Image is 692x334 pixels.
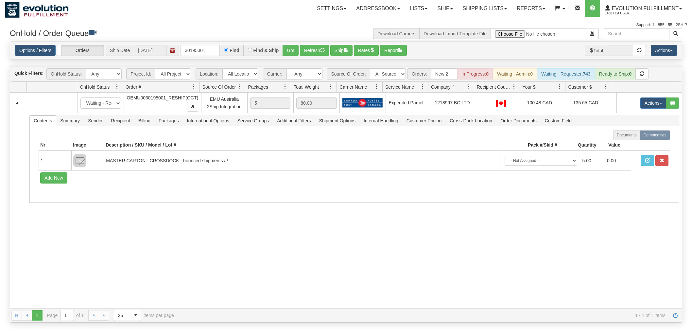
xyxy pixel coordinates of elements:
[512,0,550,17] a: Reports
[477,84,511,90] span: Recipient Country
[417,81,428,92] a: Service Name filter column settings
[493,68,537,79] div: Waiting - Admin:
[605,10,654,17] span: 1488 / CA User
[403,115,445,126] span: Customer Pricing
[604,153,629,168] td: 0.00
[112,81,123,92] a: OnHold Status filter column settings
[188,81,199,92] a: Order # filter column settings
[537,68,595,79] div: Waiting - Requester:
[405,0,432,17] a: Lists
[80,84,110,90] span: OnHold Status
[283,45,299,56] button: Go!
[432,0,458,17] a: Ship
[583,71,590,77] strong: 743
[312,0,351,17] a: Settings
[39,140,71,150] th: Nr
[554,81,565,92] a: Your $ filter column settings
[651,45,677,56] button: Actions
[640,97,666,109] button: Actions
[371,81,382,92] a: Carrier Name filter column settings
[530,71,533,77] strong: 0
[424,31,487,36] a: Download Import Template File
[204,96,244,110] div: EMU Australia 2Ship Integration
[71,140,104,150] th: Image
[196,68,222,79] span: Location:
[640,130,670,140] label: Commodities
[354,45,379,56] button: Rates
[202,84,236,90] span: Source Of Order
[250,97,290,109] div: 5
[327,68,370,79] span: Source Of Order:
[360,115,402,126] span: Internal Handling
[13,99,21,107] a: Collapse
[386,93,432,114] td: Expedited Parcel
[585,45,607,56] span: Total
[126,84,141,90] span: Order #
[46,68,86,79] span: OnHold Status:
[568,84,592,90] span: Customer $
[339,84,367,90] span: Carrier Name
[407,68,431,79] span: Orders:
[600,81,611,92] a: Customer $ filter column settings
[40,172,67,184] button: Add New
[500,140,559,150] th: Pack #/Skid #
[377,31,415,36] a: Download Carriers
[570,93,616,114] td: 135.65 CAD
[126,68,155,79] span: Project Id:
[325,81,337,92] a: Total Weight filter column settings
[380,45,407,56] button: Report
[32,310,42,321] span: Page 1
[84,115,107,126] span: Sender
[10,66,682,82] div: grid toolbar
[263,68,286,79] span: Carrier:
[463,81,474,92] a: Company filter column settings
[294,84,319,90] span: Total Weight
[677,133,691,200] iframe: chat widget
[385,84,414,90] span: Service Name
[280,81,291,92] a: Packages filter column settings
[5,22,687,28] div: Support: 1 - 855 - 55 - 2SHIP
[187,102,198,112] button: Copy to clipboard
[104,140,500,150] th: Description / SKU / Model / Lot #
[446,71,448,77] strong: 2
[496,100,506,107] img: CA
[496,115,540,126] span: Order Documents
[457,68,493,79] div: In Progress:
[523,84,536,90] span: Your $
[181,45,220,56] input: Order #
[14,70,43,77] label: Quick Filters:
[431,68,457,79] div: New:
[629,71,631,77] strong: 0
[104,150,500,170] td: MASTER CARTON - CROSSDOCK - bounced shipments / /
[669,28,682,39] button: Search
[248,84,268,90] span: Packages
[342,98,383,108] img: Canada Post
[107,115,134,126] span: Recipient
[604,28,669,39] input: Search
[134,115,154,126] span: Billing
[296,97,337,109] div: 80.00
[541,115,576,126] span: Custom Field
[39,150,71,170] td: 1
[130,310,141,321] span: select
[600,0,687,17] a: Evolution Fulfillment 1488 / CA User
[351,0,405,17] a: Addressbook
[432,93,478,114] td: 1218997 BC LTD. DBA SHOE BOX
[73,154,86,167] img: 8DAB37Fk3hKpn3AAAAAElFTkSuQmCC
[234,81,245,92] a: Source Of Order filter column settings
[598,140,631,150] th: Value
[106,45,134,56] span: Ship Date
[613,130,640,140] label: Documents
[118,312,127,319] span: 25
[595,68,636,79] div: Ready to Ship:
[610,6,679,11] span: Evolution Fulfillment
[559,140,598,150] th: Quantity
[15,45,56,56] a: Options / Filters
[253,48,279,53] label: Find & Ship
[30,115,56,126] span: Contents
[114,310,174,321] span: items per page
[127,95,198,100] span: OEMU0030195001_RESHIP(OCT)
[183,313,666,318] span: 1 - 1 of 1 items
[580,153,605,168] td: 5.00
[57,45,104,56] label: Orders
